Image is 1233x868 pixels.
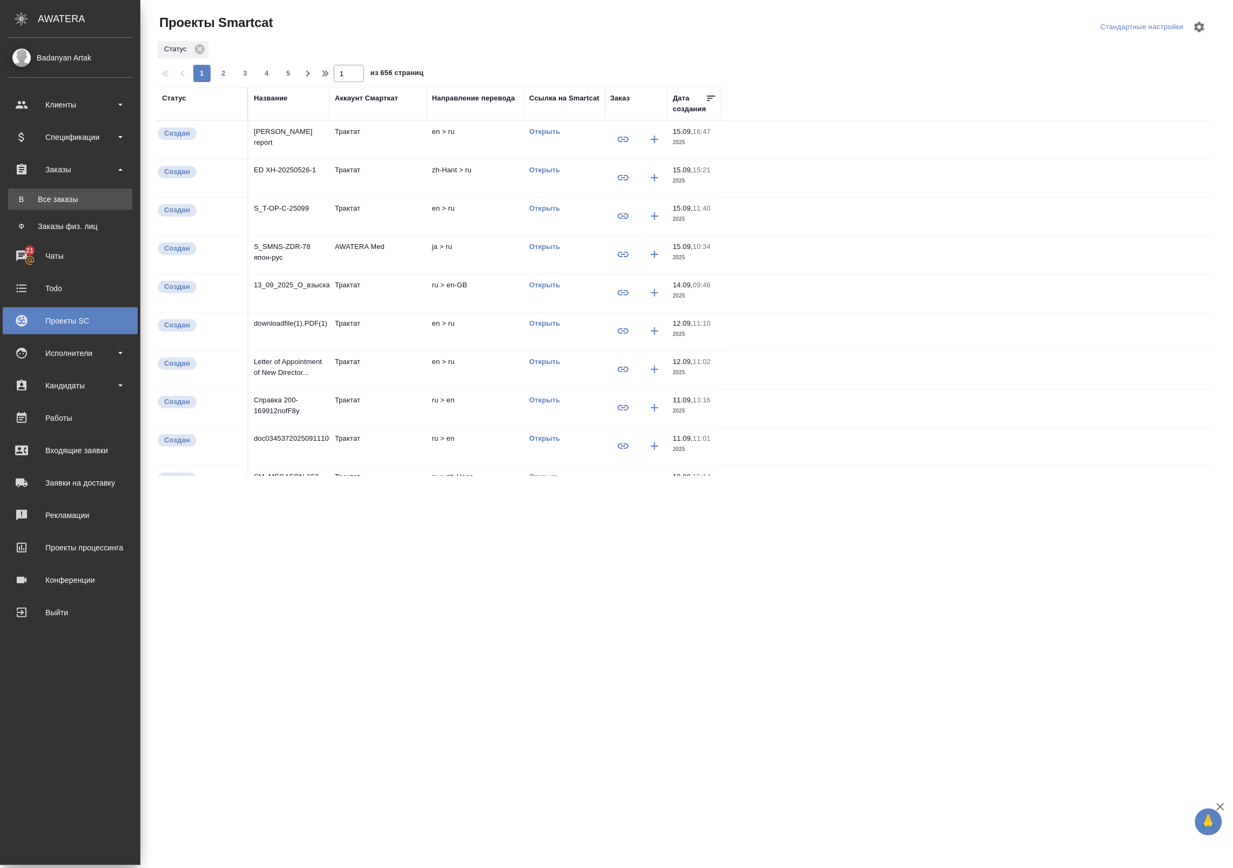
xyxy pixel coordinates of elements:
p: 13_09_2025_О_взыскании_с_Volkswagen_д... [254,280,324,291]
p: [PERSON_NAME] report [254,126,324,148]
a: Открыть [529,281,560,289]
div: Badanyan Artak [8,52,132,64]
p: 10:34 [693,243,711,251]
button: Привязать к существующему заказу [610,165,636,191]
button: Привязать к существующему заказу [610,126,636,152]
button: Привязать к существующему заказу [610,433,636,459]
button: Создать заказ [642,318,668,344]
p: 2025 [673,367,716,378]
span: 21 [19,245,40,256]
a: Конференции [3,567,138,594]
button: Создать заказ [642,241,668,267]
a: Открыть [529,396,560,404]
td: Трактат [329,274,427,312]
td: Трактат [329,389,427,427]
a: Работы [3,405,138,432]
a: Рекламации [3,502,138,529]
p: Создан [164,243,190,254]
div: Работы [8,410,132,426]
button: Создать заказ [642,472,668,497]
div: Спецификации [8,129,132,145]
p: ru > en [432,395,518,406]
td: Трактат [329,313,427,351]
p: Создан [164,358,190,369]
td: AWATERA Med [329,236,427,274]
span: 🙏 [1200,811,1218,833]
p: Создан [164,396,190,407]
button: Создать заказ [642,433,668,459]
a: Открыть [529,243,560,251]
span: Проекты Smartcat [157,14,273,31]
p: en > ru [432,318,518,329]
p: 11.09, [673,434,693,442]
div: AWATERA [38,8,140,30]
p: 15.09, [673,243,693,251]
a: Открыть [529,434,560,442]
a: Открыть [529,319,560,327]
a: Открыть [529,166,560,174]
button: 3 [237,65,254,82]
td: Трактат [329,159,427,197]
p: 11:10 [693,319,711,327]
p: 11:40 [693,204,711,212]
a: 21Чаты [3,243,138,270]
p: en > ru [432,203,518,214]
div: Название [254,93,287,104]
p: 15.09, [673,127,693,136]
button: Привязать к существующему заказу [610,241,636,267]
p: 2025 [673,329,716,340]
a: Проекты процессинга [3,534,138,561]
span: 4 [258,68,275,79]
p: 11:02 [693,358,711,366]
div: Конференции [8,572,132,588]
div: Статус [162,93,186,104]
p: ED XH-20250526-1 [254,165,324,176]
button: 2 [215,65,232,82]
span: из 656 страниц [370,66,423,82]
a: ВВсе заказы [8,189,132,210]
a: Проекты SC [3,307,138,334]
p: Создан [164,205,190,216]
td: Трактат [329,466,427,504]
p: en > ru [432,356,518,367]
p: S_SMNS-ZDR-78 япон-рус [254,241,324,263]
button: Создать заказ [642,356,668,382]
button: Привязать к существующему заказу [610,203,636,229]
div: Все заказы [14,194,127,205]
div: Исполнители [8,345,132,361]
p: 11:01 [693,434,711,442]
span: 2 [215,68,232,79]
p: 15.09, [673,204,693,212]
p: ru > en [432,433,518,444]
div: split button [1098,19,1187,36]
a: Открыть [529,204,560,212]
div: Выйти [8,604,132,621]
p: 12.09, [673,319,693,327]
p: 15:14 [693,473,711,481]
div: Заказы физ. лиц [14,221,127,232]
p: SM_MEGAFON-652 (2) [254,472,324,493]
div: Заказ [610,93,630,104]
p: ru > en-GB [432,280,518,291]
button: Привязать к существующему заказу [610,318,636,344]
a: Выйти [3,599,138,626]
p: ja > ru [432,241,518,252]
span: 3 [237,68,254,79]
a: Открыть [529,127,560,136]
div: Дата создания [673,93,706,115]
p: en > ru [432,126,518,137]
button: Создать заказ [642,395,668,421]
div: Заказы [8,162,132,178]
p: 2025 [673,252,716,263]
button: Создать заказ [642,203,668,229]
p: Создан [164,281,190,292]
p: 2025 [673,137,716,148]
p: downloadfile(1).PDF(1) [254,318,324,329]
span: Настроить таблицу [1187,14,1212,40]
p: 2025 [673,406,716,416]
div: Направление перевода [432,93,515,104]
p: 2025 [673,214,716,225]
p: 11.09, [673,396,693,404]
div: Ссылка на Smartcat [529,93,599,104]
td: Трактат [329,121,427,159]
